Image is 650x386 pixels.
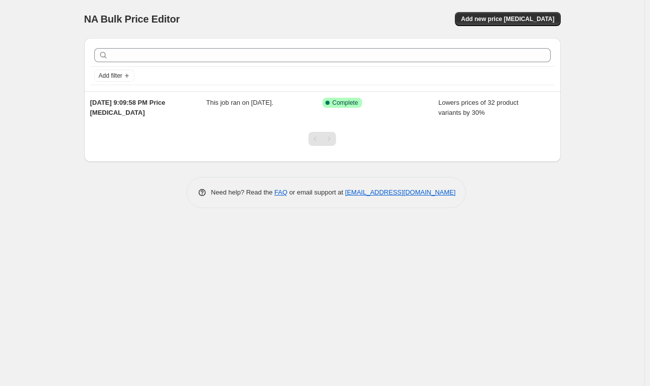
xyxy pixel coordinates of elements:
[333,99,358,107] span: Complete
[99,72,122,80] span: Add filter
[345,188,455,196] a: [EMAIL_ADDRESS][DOMAIN_NAME]
[438,99,519,116] span: Lowers prices of 32 product variants by 30%
[206,99,273,106] span: This job ran on [DATE].
[274,188,287,196] a: FAQ
[461,15,554,23] span: Add new price [MEDICAL_DATA]
[287,188,345,196] span: or email support at
[90,99,166,116] span: [DATE] 9:09:58 PM Price [MEDICAL_DATA]
[211,188,275,196] span: Need help? Read the
[94,70,134,82] button: Add filter
[455,12,560,26] button: Add new price [MEDICAL_DATA]
[308,132,336,146] nav: Pagination
[84,14,180,25] span: NA Bulk Price Editor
